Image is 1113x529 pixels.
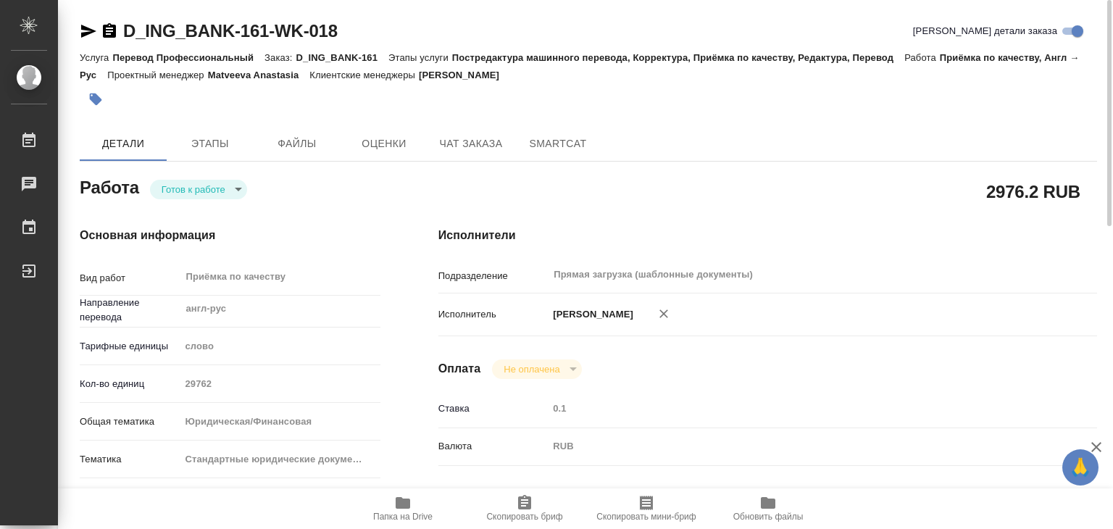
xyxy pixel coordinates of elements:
p: Тарифные единицы [80,339,180,354]
input: Пустое поле [548,398,1042,419]
span: SmartCat [523,135,593,153]
h4: Оплата [438,360,481,378]
p: [PERSON_NAME] [548,307,633,322]
button: 🙏 [1062,449,1099,486]
span: Папка на Drive [373,512,433,522]
h2: Работа [80,173,139,199]
div: Юридическая/Финансовая [180,409,380,434]
h4: Исполнители [438,227,1097,244]
p: Ставка [438,401,549,416]
span: [PERSON_NAME] детали заказа [913,24,1057,38]
p: Подразделение [438,269,549,283]
div: слово [180,334,380,359]
span: Чат заказа [436,135,506,153]
div: Готов к работе [150,180,247,199]
button: Папка на Drive [342,488,464,529]
p: Направление перевода [80,296,180,325]
span: Файлы [262,135,332,153]
button: Готов к работе [157,183,230,196]
p: Вид работ [80,271,180,286]
p: Matveeva Anastasia [208,70,310,80]
div: Стандартные юридические документы, договоры, уставы [180,447,380,472]
button: Обновить файлы [707,488,829,529]
p: Кол-во единиц [80,377,180,391]
button: Добавить тэг [80,83,112,115]
span: Скопировать бриф [486,512,562,522]
button: Не оплачена [499,363,564,375]
p: Постредактура машинного перевода, Корректура, Приёмка по качеству, Редактура, Перевод [452,52,904,63]
button: Скопировать бриф [464,488,585,529]
p: Услуга [80,52,112,63]
p: Этапы услуги [388,52,452,63]
p: Валюта [438,439,549,454]
p: Исполнитель [438,307,549,322]
span: Детали [88,135,158,153]
h2: 2976.2 RUB [986,179,1080,204]
p: Заказ: [264,52,296,63]
a: D_ING_BANK-161-WK-018 [123,21,338,41]
div: RUB [548,434,1042,459]
p: Тематика [80,452,180,467]
p: [PERSON_NAME] [419,70,510,80]
span: 🙏 [1068,452,1093,483]
span: Обновить файлы [733,512,804,522]
p: Клиентские менеджеры [309,70,419,80]
p: Общая тематика [80,415,180,429]
button: Удалить исполнителя [648,298,680,330]
span: Этапы [175,135,245,153]
p: Работа [904,52,940,63]
p: D_ING_BANK-161 [296,52,388,63]
button: Скопировать ссылку [101,22,118,40]
div: Готов к работе [492,359,581,379]
h4: Основная информация [80,227,380,244]
button: Скопировать ссылку для ЯМессенджера [80,22,97,40]
input: Пустое поле [180,373,380,394]
p: Проектный менеджер [107,70,207,80]
span: Скопировать мини-бриф [596,512,696,522]
p: Перевод Профессиональный [112,52,264,63]
span: Оценки [349,135,419,153]
button: Скопировать мини-бриф [585,488,707,529]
